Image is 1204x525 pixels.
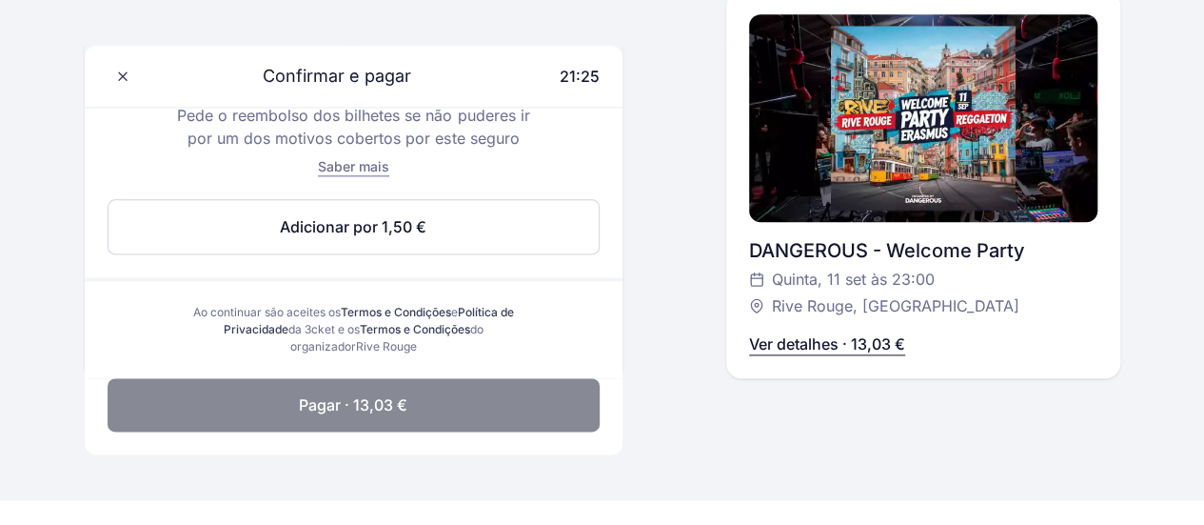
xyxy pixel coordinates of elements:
button: Pagar · 13,03 € [108,378,601,432]
span: 21:25 [560,67,600,86]
span: Adicionar por 1,50 € [280,215,426,238]
span: Saber mais [318,158,389,174]
div: Ao continuar são aceites os e da 3cket e os do organizador [191,304,517,355]
span: Confirmar e pagar [240,63,411,90]
p: Ver detalhes · 13,03 € [749,333,905,355]
span: Rive Rouge, [GEOGRAPHIC_DATA] [772,294,1019,317]
span: Pagar · 13,03 € [299,394,407,416]
p: Pede o reembolso dos bilhetes se não puderes ir por um dos motivos cobertos por este seguro [170,104,536,150]
span: Quinta, 11 set às 23:00 [772,268,935,291]
a: Termos e Condições [360,322,470,336]
span: Rive Rouge [356,339,417,353]
a: Termos e Condições [341,305,451,319]
div: DANGEROUS - Welcome Party [749,237,1096,264]
button: Adicionar por 1,50 € [108,199,601,254]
